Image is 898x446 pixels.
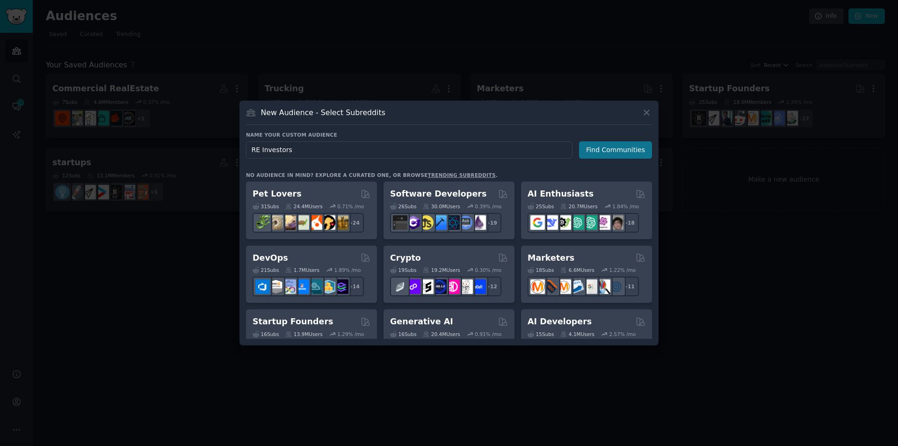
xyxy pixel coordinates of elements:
[528,188,594,200] h2: AI Enthusiasts
[475,267,501,273] div: 0.30 % /mo
[255,279,270,294] img: azuredevops
[390,188,486,200] h2: Software Developers
[253,188,302,200] h2: Pet Lovers
[458,279,473,294] img: CryptoNews
[560,203,597,210] div: 20.7M Users
[246,172,498,178] div: No audience in mind? Explore a curated one, or browse .
[337,203,364,210] div: 0.71 % /mo
[390,316,453,328] h2: Generative AI
[406,215,420,230] img: csharp
[471,279,486,294] img: defi_
[471,215,486,230] img: elixir
[528,267,554,273] div: 18 Sub s
[334,279,348,294] img: PlatformEngineers
[344,277,364,296] div: + 14
[609,267,636,273] div: 1.22 % /mo
[390,331,416,337] div: 16 Sub s
[596,215,610,230] img: OpenAIDev
[543,279,558,294] img: bigseo
[609,331,636,337] div: 2.57 % /mo
[423,331,460,337] div: 20.4M Users
[560,267,594,273] div: 6.6M Users
[482,213,501,233] div: + 19
[295,279,309,294] img: DevOpsLinks
[321,279,335,294] img: aws_cdk
[570,215,584,230] img: chatgpt_promptDesign
[406,279,420,294] img: 0xPolygon
[285,331,322,337] div: 13.9M Users
[255,215,270,230] img: herpetology
[285,267,319,273] div: 1.7M Users
[445,279,460,294] img: defiblockchain
[253,203,279,210] div: 31 Sub s
[337,331,364,337] div: 1.29 % /mo
[308,279,322,294] img: platformengineering
[393,215,407,230] img: software
[530,215,545,230] img: GoogleGeminiAI
[246,132,652,138] h3: Name your custom audience
[334,215,348,230] img: dogbreed
[390,203,416,210] div: 26 Sub s
[583,215,597,230] img: chatgpt_prompts_
[419,279,434,294] img: ethstaker
[253,331,279,337] div: 16 Sub s
[334,267,361,273] div: 1.89 % /mo
[427,172,495,178] a: trending subreddits
[344,213,364,233] div: + 24
[321,215,335,230] img: PetAdvice
[432,215,447,230] img: iOSProgramming
[528,331,554,337] div: 15 Sub s
[530,279,545,294] img: content_marketing
[285,203,322,210] div: 24.4M Users
[609,279,623,294] img: OnlineMarketing
[445,215,460,230] img: reactnative
[268,279,283,294] img: AWS_Certified_Experts
[557,279,571,294] img: AskMarketing
[282,215,296,230] img: leopardgeckos
[475,203,501,210] div: 0.39 % /mo
[282,279,296,294] img: Docker_DevOps
[458,215,473,230] img: AskComputerScience
[253,267,279,273] div: 21 Sub s
[423,267,460,273] div: 19.2M Users
[308,215,322,230] img: cockatiel
[528,252,574,264] h2: Marketers
[560,331,594,337] div: 4.1M Users
[609,215,623,230] img: ArtificalIntelligence
[393,279,407,294] img: ethfinance
[432,279,447,294] img: web3
[528,203,554,210] div: 25 Sub s
[390,267,416,273] div: 19 Sub s
[619,277,639,296] div: + 11
[482,277,501,296] div: + 12
[295,215,309,230] img: turtle
[543,215,558,230] img: DeepSeek
[253,252,288,264] h2: DevOps
[390,252,421,264] h2: Crypto
[619,213,639,233] div: + 18
[528,316,592,328] h2: AI Developers
[570,279,584,294] img: Emailmarketing
[475,331,501,337] div: 0.91 % /mo
[261,108,385,117] h3: New Audience - Select Subreddits
[583,279,597,294] img: googleads
[419,215,434,230] img: learnjavascript
[579,141,652,159] button: Find Communities
[246,141,572,159] input: Pick a short name, like "Digital Marketers" or "Movie-Goers"
[596,279,610,294] img: MarketingResearch
[268,215,283,230] img: ballpython
[423,203,460,210] div: 30.0M Users
[612,203,639,210] div: 1.84 % /mo
[557,215,571,230] img: AItoolsCatalog
[253,316,333,328] h2: Startup Founders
